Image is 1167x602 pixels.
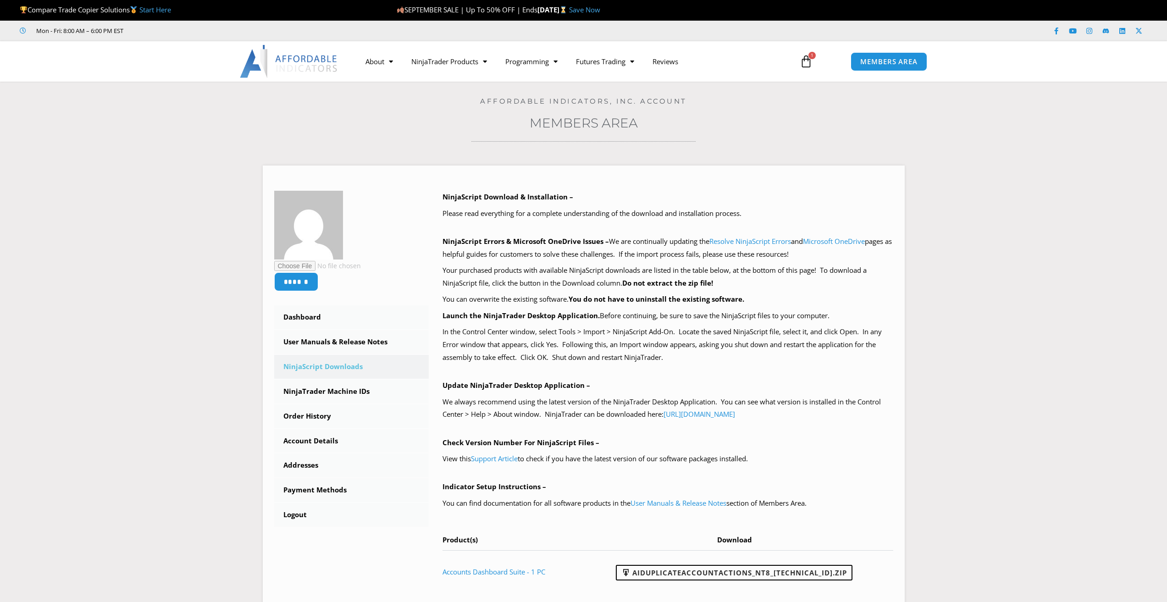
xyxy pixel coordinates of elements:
[442,535,478,544] span: Product(s)
[274,478,429,502] a: Payment Methods
[442,309,893,322] p: Before continuing, be sure to save the NinjaScript files to your computer.
[442,396,893,421] p: We always recommend using the latest version of the NinjaTrader Desktop Application. You can see ...
[139,5,171,14] a: Start Here
[274,305,429,329] a: Dashboard
[402,51,496,72] a: NinjaTrader Products
[442,438,599,447] b: Check Version Number For NinjaScript Files –
[442,567,545,576] a: Accounts Dashboard Suite - 1 PC
[274,429,429,453] a: Account Details
[34,25,123,36] span: Mon - Fri: 8:00 AM – 6:00 PM EST
[860,58,918,65] span: MEMBERS AREA
[786,48,826,75] a: 1
[274,305,429,527] nav: Account pages
[442,381,590,390] b: Update NinjaTrader Desktop Application –
[130,6,137,13] img: 🥇
[136,26,274,35] iframe: Customer reviews powered by Trustpilot
[274,503,429,527] a: Logout
[631,498,726,508] a: User Manuals & Release Notes
[496,51,567,72] a: Programming
[397,5,537,14] span: SEPTEMBER SALE | Up To 50% OFF | Ends
[803,237,865,246] a: Microsoft OneDrive
[709,237,791,246] a: Resolve NinjaScript Errors
[664,409,735,419] a: [URL][DOMAIN_NAME]
[442,264,893,290] p: Your purchased products with available NinjaScript downloads are listed in the table below, at th...
[530,115,638,131] a: Members Area
[442,453,893,465] p: View this to check if you have the latest version of our software packages installed.
[442,293,893,306] p: You can overwrite the existing software.
[442,235,893,261] p: We are continually updating the and pages as helpful guides for customers to solve these challeng...
[274,191,343,260] img: 535988f41c11ab357b0b9171579aee2e4e0174c796397a991070a88688c171c5
[274,453,429,477] a: Addresses
[622,278,713,287] b: Do not extract the zip file!
[808,52,816,59] span: 1
[442,497,893,510] p: You can find documentation for all software products in the section of Members Area.
[397,6,404,13] img: 🍂
[567,51,643,72] a: Futures Trading
[480,97,687,105] a: Affordable Indicators, Inc. Account
[471,454,518,463] a: Support Article
[20,5,171,14] span: Compare Trade Copier Solutions
[20,6,27,13] img: 🏆
[537,5,569,14] strong: [DATE]
[442,326,893,364] p: In the Control Center window, select Tools > Import > NinjaScript Add-On. Locate the saved NinjaS...
[717,535,752,544] span: Download
[274,404,429,428] a: Order History
[569,5,600,14] a: Save Now
[643,51,687,72] a: Reviews
[240,45,338,78] img: LogoAI | Affordable Indicators – NinjaTrader
[442,207,893,220] p: Please read everything for a complete understanding of the download and installation process.
[442,311,600,320] b: Launch the NinjaTrader Desktop Application.
[274,330,429,354] a: User Manuals & Release Notes
[442,237,609,246] b: NinjaScript Errors & Microsoft OneDrive Issues –
[616,565,852,580] a: AIDuplicateAccountActions_NT8_[TECHNICAL_ID].zip
[560,6,567,13] img: ⌛
[851,52,927,71] a: MEMBERS AREA
[356,51,402,72] a: About
[569,294,744,304] b: You do not have to uninstall the existing software.
[274,380,429,403] a: NinjaTrader Machine IDs
[442,482,546,491] b: Indicator Setup Instructions –
[356,51,789,72] nav: Menu
[442,192,573,201] b: NinjaScript Download & Installation –
[274,355,429,379] a: NinjaScript Downloads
